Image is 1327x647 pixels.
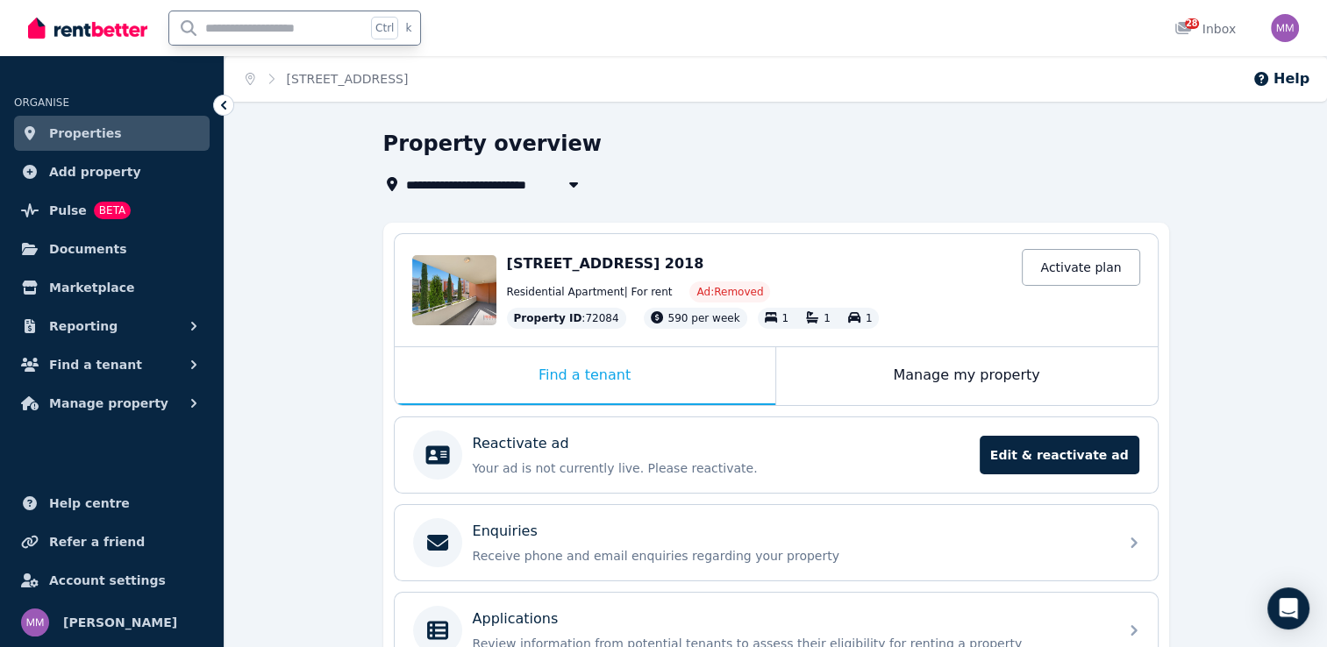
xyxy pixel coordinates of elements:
span: Property ID [514,311,582,325]
span: Marketplace [49,277,134,298]
div: Inbox [1174,20,1236,38]
p: Your ad is not currently live. Please reactivate. [473,459,969,477]
h1: Property overview [383,130,602,158]
button: Reporting [14,309,210,344]
a: PulseBETA [14,193,210,228]
p: Applications [473,608,559,629]
a: Reactivate adYour ad is not currently live. Please reactivate.Edit & reactivate ad [395,417,1158,493]
span: Ctrl [371,17,398,39]
span: Residential Apartment | For rent [507,285,673,299]
span: Ad: Removed [696,285,763,299]
span: 1 [866,312,873,324]
span: Reporting [49,316,118,337]
a: Help centre [14,486,210,521]
span: ORGANISE [14,96,69,109]
a: Activate plan [1022,249,1139,286]
button: Help [1252,68,1309,89]
span: Find a tenant [49,354,142,375]
span: Add property [49,161,141,182]
span: Manage property [49,393,168,414]
p: Enquiries [473,521,538,542]
div: : 72084 [507,308,626,329]
span: 1 [824,312,831,324]
div: Find a tenant [395,347,775,405]
span: Help centre [49,493,130,514]
img: Melissa Morgan [21,608,49,636]
img: RentBetter [28,15,147,41]
div: Manage my property [776,347,1158,405]
div: Open Intercom Messenger [1267,587,1309,629]
a: Refer a friend [14,524,210,559]
img: Melissa Morgan [1271,14,1299,42]
span: [PERSON_NAME] [63,612,177,633]
a: Documents [14,231,210,267]
span: 590 per week [668,312,740,324]
p: Reactivate ad [473,433,569,454]
button: Manage property [14,386,210,421]
a: [STREET_ADDRESS] [287,72,409,86]
a: EnquiriesReceive phone and email enquiries regarding your property [395,505,1158,580]
span: Documents [49,238,127,260]
span: BETA [94,202,131,219]
span: Properties [49,123,122,144]
span: 1 [782,312,789,324]
a: Properties [14,116,210,151]
a: Marketplace [14,270,210,305]
span: Edit & reactivate ad [980,436,1139,474]
span: Pulse [49,200,87,221]
a: Add property [14,154,210,189]
span: Refer a friend [49,531,145,552]
span: 28 [1185,18,1199,29]
button: Find a tenant [14,347,210,382]
span: k [405,21,411,35]
span: Account settings [49,570,166,591]
nav: Breadcrumb [225,56,429,102]
a: Account settings [14,563,210,598]
span: [STREET_ADDRESS] 2018 [507,255,704,272]
p: Receive phone and email enquiries regarding your property [473,547,1108,565]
